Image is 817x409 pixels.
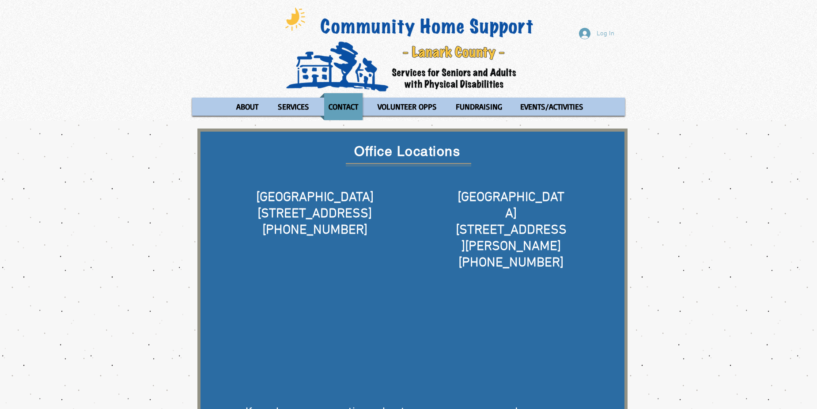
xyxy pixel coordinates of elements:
p: VOLUNTEER OPPS [374,93,441,120]
span: [GEOGRAPHIC_DATA] [458,189,564,222]
p: EVENTS/ACTIVITIES [516,93,587,120]
a: CONTACT [320,93,367,120]
p: SERVICES [274,93,313,120]
a: ABOUT [228,93,267,120]
a: FUNDRAISING [447,93,510,120]
nav: Site [192,93,625,120]
span: [GEOGRAPHIC_DATA] [256,189,374,206]
a: SERVICES [269,93,318,120]
p: FUNDRAISING [452,93,506,120]
span: [STREET_ADDRESS] [257,206,372,222]
p: CONTACT [325,93,362,120]
a: VOLUNTEER OPPS [369,93,445,120]
span: [PHONE_NUMBER] [458,255,564,271]
button: Log In [573,25,620,42]
a: EVENTS/ACTIVITIES [512,93,592,120]
span: Log In [594,29,617,38]
p: ABOUT [232,93,262,120]
span: [PHONE_NUMBER] [262,222,367,239]
span: [STREET_ADDRESS][PERSON_NAME] [456,222,567,255]
span: Office Locations [354,144,460,159]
